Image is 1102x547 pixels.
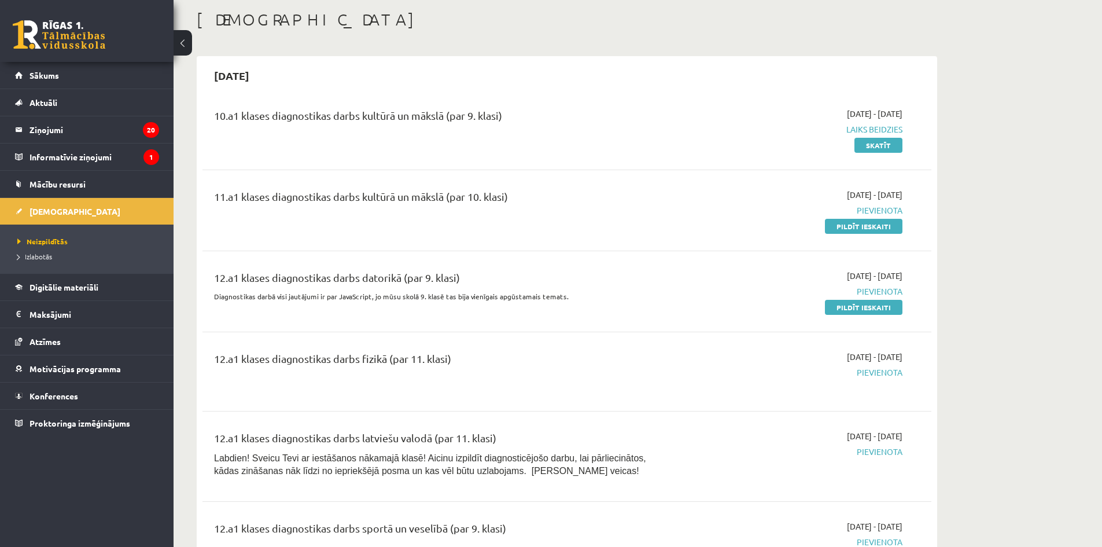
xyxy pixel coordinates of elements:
[30,144,159,170] legend: Informatīvie ziņojumi
[214,270,667,291] div: 12.a1 klases diagnostikas darbs datorikā (par 9. klasi)
[30,70,59,80] span: Sākums
[30,364,121,374] span: Motivācijas programma
[143,149,159,165] i: 1
[684,204,902,216] span: Pievienota
[214,430,667,451] div: 12.a1 klases diagnostikas darbs latviešu valodā (par 11. klasi)
[15,62,159,89] a: Sākums
[17,252,52,261] span: Izlabotās
[214,189,667,210] div: 11.a1 klases diagnostikas darbs kultūrā un mākslā (par 10. klasi)
[17,251,162,262] a: Izlabotās
[15,328,159,355] a: Atzīmes
[847,520,902,533] span: [DATE] - [DATE]
[214,108,667,129] div: 10.a1 klases diagnostikas darbs kultūrā un mākslā (par 9. klasi)
[847,108,902,120] span: [DATE] - [DATE]
[30,116,159,143] legend: Ziņojumi
[197,10,937,30] h1: [DEMOGRAPHIC_DATA]
[30,336,61,347] span: Atzīmes
[30,206,120,216] span: [DEMOGRAPHIC_DATA]
[214,520,667,542] div: 12.a1 klases diagnostikas darbs sportā un veselībā (par 9. klasi)
[684,366,902,379] span: Pievienota
[30,418,130,428] span: Proktoringa izmēģinājums
[847,430,902,442] span: [DATE] - [DATE]
[15,301,159,328] a: Maksājumi
[847,270,902,282] span: [DATE] - [DATE]
[15,274,159,300] a: Digitālie materiāli
[30,282,98,292] span: Digitālie materiāli
[825,300,902,315] a: Pildīt ieskaiti
[825,219,902,234] a: Pildīt ieskaiti
[15,383,159,409] a: Konferences
[30,301,159,328] legend: Maksājumi
[214,453,646,476] span: Labdien! Sveicu Tevi ar iestāšanos nākamajā klasē! Aicinu izpildīt diagnosticējošo darbu, lai pār...
[847,189,902,201] span: [DATE] - [DATE]
[17,237,68,246] span: Neizpildītās
[30,97,57,108] span: Aktuāli
[202,62,261,89] h2: [DATE]
[684,123,902,135] span: Laiks beidzies
[854,138,902,153] a: Skatīt
[15,171,159,197] a: Mācību resursi
[17,236,162,247] a: Neizpildītās
[15,355,159,382] a: Motivācijas programma
[30,391,78,401] span: Konferences
[15,89,159,116] a: Aktuāli
[214,291,667,302] p: Diagnostikas darbā visi jautājumi ir par JavaScript, jo mūsu skolā 9. klasē tas bija vienīgais ap...
[684,446,902,458] span: Pievienota
[143,122,159,138] i: 20
[847,351,902,363] span: [DATE] - [DATE]
[684,285,902,298] span: Pievienota
[15,198,159,225] a: [DEMOGRAPHIC_DATA]
[30,179,86,189] span: Mācību resursi
[15,116,159,143] a: Ziņojumi20
[15,144,159,170] a: Informatīvie ziņojumi1
[214,351,667,372] div: 12.a1 klases diagnostikas darbs fizikā (par 11. klasi)
[15,410,159,436] a: Proktoringa izmēģinājums
[13,20,105,49] a: Rīgas 1. Tālmācības vidusskola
